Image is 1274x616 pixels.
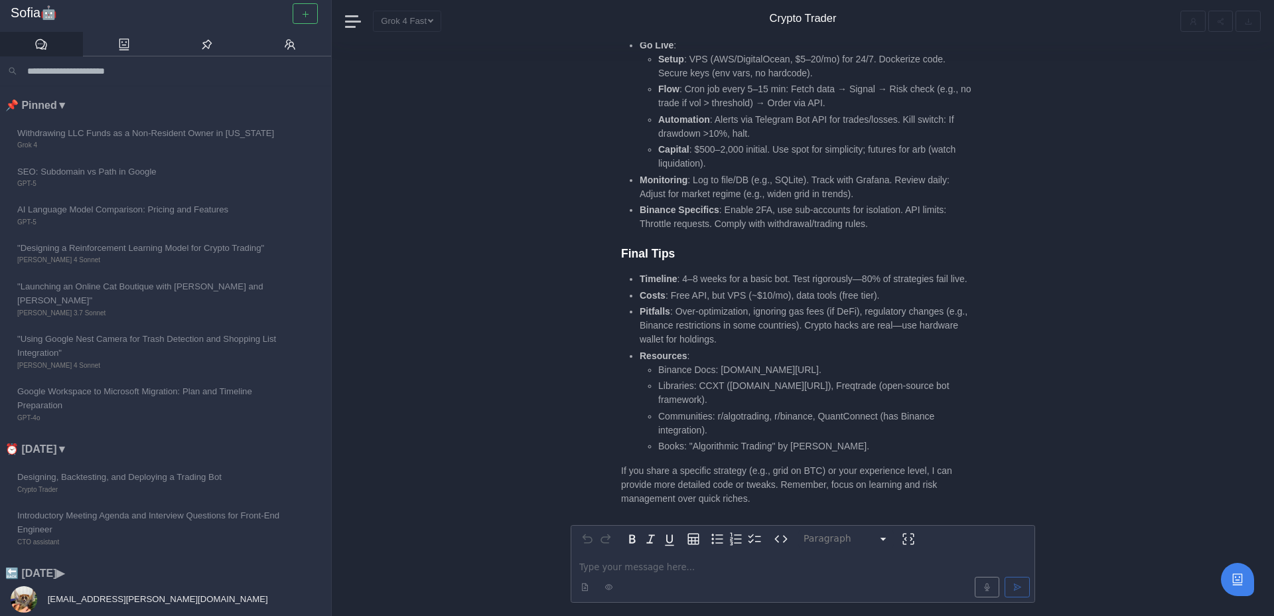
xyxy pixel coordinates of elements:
[658,82,973,110] li: : Cron job every 5–15 min: Fetch data → Signal → Risk check (e.g., no trade if vol > threshold) →...
[571,552,1034,602] div: editable markdown
[17,179,284,189] span: GPT-5
[660,530,679,548] button: Underline
[17,241,284,255] span: "Designing a Reinforcement Learning Model for Crypto Trading"
[17,537,284,548] span: CTO assistant
[640,272,973,286] li: : 4–8 weeks for a basic bot. Test rigorously—80% of strategies fail live.
[17,470,284,484] span: Designing, Backtesting, and Deploying a Trading Bot
[640,305,973,346] li: : Over-optimization, ignoring gas fees (if DeFi), regulatory changes (e.g., Binance restrictions ...
[5,97,331,114] li: 📌 Pinned ▼
[11,5,320,21] a: Sofia🤖
[640,40,673,50] strong: Go Live
[658,113,973,141] li: : Alerts via Telegram Bot API for trades/losses. Kill switch: If drawdown >10%, halt.
[658,379,973,407] li: Libraries: CCXT ([DOMAIN_NAME][URL]), Freqtrade (open-source bot framework).
[17,279,284,308] span: "Launching an Online Cat Boutique with [PERSON_NAME] and [PERSON_NAME]"
[640,290,666,301] strong: Costs
[640,173,973,201] li: : Log to file/DB (e.g., SQLite). Track with Grafana. Review daily: Adjust for market regime (e.g....
[658,84,679,94] strong: Flow
[640,289,973,303] li: : Free API, but VPS (~$10/mo), data tools (free tier).
[640,203,973,231] li: : Enable 2FA, use sub-accounts for isolation. API limits: Throttle requests. Comply with withdraw...
[798,530,894,548] button: Block type
[640,175,687,185] strong: Monitoring
[17,202,284,216] span: AI Language Model Comparison: Pricing and Features
[17,165,284,179] span: SEO: Subdomain vs Path in Google
[727,530,745,548] button: Numbered list
[17,217,284,228] span: GPT-5
[708,530,727,548] button: Bulleted list
[45,594,268,604] span: [EMAIL_ADDRESS][PERSON_NAME][DOMAIN_NAME]
[621,247,973,262] h3: Final Tips
[658,143,973,171] li: : $500–2,000 initial. Use spot for simplicity; futures for arb (watch liquidation).
[17,485,284,495] span: Crypto Trader
[658,54,684,64] strong: Setup
[658,410,973,437] li: Communities: r/algotrading, r/binance, QuantConnect (has Binance integration).
[642,530,660,548] button: Italic
[17,508,284,537] span: Introductory Meeting Agenda and Interview Questions for Front-End Engineer
[640,204,719,215] strong: Binance Specifics
[17,126,284,140] span: Withdrawing LLC Funds as a Non-Resident Owner in [US_STATE]
[658,114,710,125] strong: Automation
[5,441,331,458] li: ⏰ [DATE] ▼
[658,439,973,453] li: Books: "Algorithmic Trading" by [PERSON_NAME].
[17,308,284,319] span: [PERSON_NAME] 3.7 Sonnet
[5,565,331,582] li: 🔙 [DATE] ▶
[17,332,284,360] span: "Using Google Nest Camera for Trash Detection and Shopping List Integration"
[658,363,973,377] li: Binance Docs: [DOMAIN_NAME][URL].
[640,273,677,284] strong: Timeline
[22,62,323,80] input: Search conversations
[708,530,764,548] div: toggle group
[17,140,284,151] span: Grok 4
[745,530,764,548] button: Check list
[640,349,973,454] li: :
[17,255,284,266] span: [PERSON_NAME] 4 Sonnet
[17,360,284,371] span: [PERSON_NAME] 4 Sonnet
[770,12,837,25] h4: Crypto Trader
[658,52,973,80] li: : VPS (AWS/DigitalOcean, $5–20/mo) for 24/7. Dockerize code. Secure keys (env vars, no hardcode).
[640,306,670,317] strong: Pitfalls
[658,144,689,155] strong: Capital
[17,384,284,413] span: Google Workspace to Microsoft Migration: Plan and Timeline Preparation
[640,38,973,171] li: :
[621,464,973,506] p: If you share a specific strategy (e.g., grid on BTC) or your experience level, I can provide more...
[640,350,687,361] strong: Resources
[772,530,790,548] button: Inline code format
[17,413,284,424] span: GPT-4o
[623,530,642,548] button: Bold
